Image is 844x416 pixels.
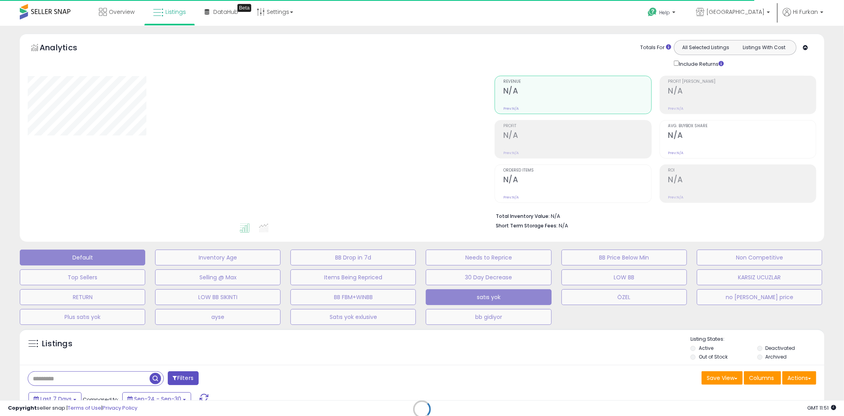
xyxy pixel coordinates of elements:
[426,269,551,285] button: 30 Day Decrease
[8,404,37,412] strong: Copyright
[213,8,238,16] span: DataHub
[647,7,657,17] i: Get Help
[426,250,551,265] button: Needs to Reprice
[426,309,551,325] button: bb gidiyor
[155,269,281,285] button: Selling @ Max
[503,151,519,155] small: Prev: N/A
[496,213,550,219] b: Total Inventory Value:
[165,8,186,16] span: Listings
[641,1,683,26] a: Help
[8,405,137,412] div: seller snap | |
[20,269,145,285] button: Top Sellers
[668,59,733,68] div: Include Returns
[697,269,822,285] button: KARSIZ UCUZLAR
[496,211,810,220] li: N/A
[155,309,281,325] button: ayse
[503,131,651,141] h2: N/A
[237,4,251,12] div: Tooltip anchor
[659,9,670,16] span: Help
[496,222,558,229] b: Short Term Storage Fees:
[561,250,687,265] button: BB Price Below Min
[20,250,145,265] button: Default
[561,269,687,285] button: LOW BB
[155,289,281,305] button: LOW BB SIKINTI
[290,289,416,305] button: BB FBM+WINBB
[559,222,568,229] span: N/A
[290,269,416,285] button: Items Being Repriced
[676,42,735,53] button: All Selected Listings
[697,289,822,305] button: no [PERSON_NAME] price
[503,168,651,173] span: Ordered Items
[503,195,519,200] small: Prev: N/A
[735,42,794,53] button: Listings With Cost
[668,124,816,128] span: Avg. Buybox Share
[783,8,823,26] a: Hi Furkan
[793,8,818,16] span: Hi Furkan
[668,168,816,173] span: ROI
[503,175,651,186] h2: N/A
[668,195,684,200] small: Prev: N/A
[503,80,651,84] span: Revenue
[668,151,684,155] small: Prev: N/A
[668,131,816,141] h2: N/A
[290,250,416,265] button: BB Drop in 7d
[503,106,519,111] small: Prev: N/A
[668,106,684,111] small: Prev: N/A
[697,250,822,265] button: Non Competitive
[40,42,93,55] h5: Analytics
[706,8,764,16] span: [GEOGRAPHIC_DATA]
[668,80,816,84] span: Profit [PERSON_NAME]
[426,289,551,305] button: satıs yok
[20,309,145,325] button: Plus satıs yok
[640,44,671,52] div: Totals For
[20,289,145,305] button: RETURN
[668,175,816,186] h2: N/A
[561,289,687,305] button: ÖZEL
[155,250,281,265] button: Inventory Age
[668,86,816,97] h2: N/A
[290,309,416,325] button: Satıs yok exlusive
[503,124,651,128] span: Profit
[109,8,135,16] span: Overview
[503,86,651,97] h2: N/A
